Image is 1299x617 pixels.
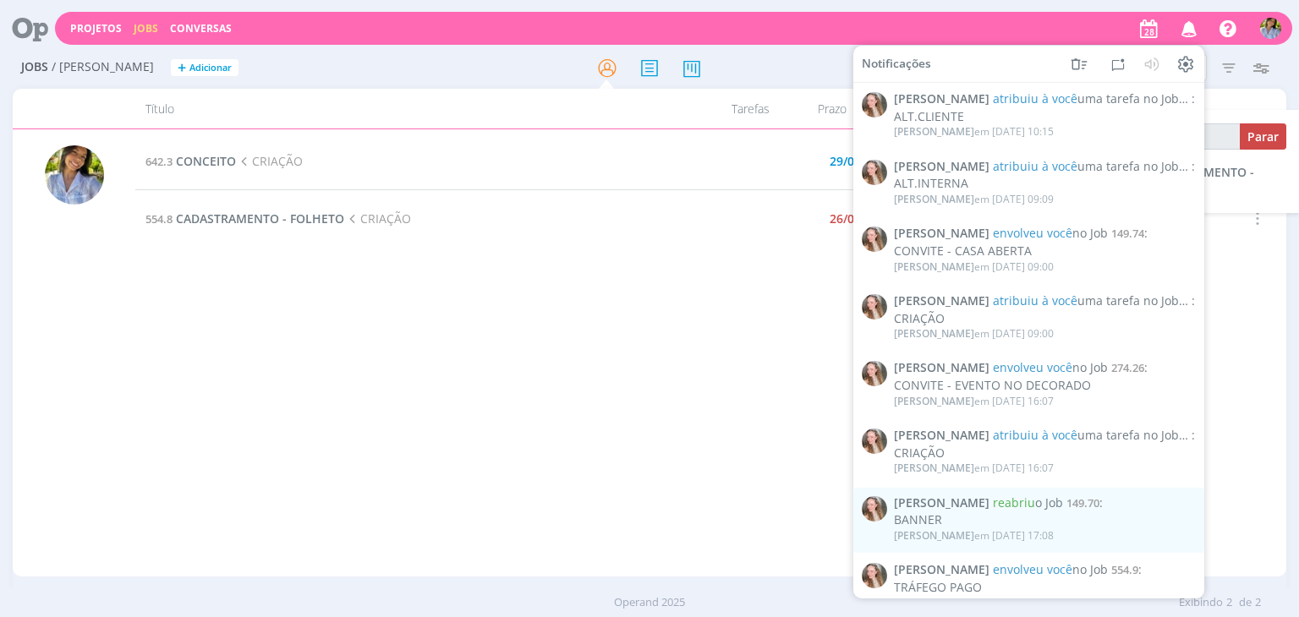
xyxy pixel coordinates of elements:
[894,294,1195,308] span: :
[1226,594,1232,611] span: 2
[178,59,186,77] span: +
[894,110,1195,124] div: ALT.CLIENTE
[1111,562,1138,577] span: 554.9
[993,225,1072,241] span: envolveu você
[344,210,410,227] span: CRIAÇÃO
[894,260,1054,272] div: em [DATE] 09:00
[894,563,989,577] span: [PERSON_NAME]
[993,561,1072,577] span: envolveu você
[894,177,1195,191] div: ALT.INTERNA
[894,311,1195,325] div: CRIAÇÃO
[894,361,1195,375] span: :
[862,92,887,117] img: G
[993,225,1108,241] span: no Job
[993,561,1108,577] span: no Job
[129,22,163,35] button: Jobs
[894,361,989,375] span: [PERSON_NAME]
[894,597,1054,609] div: em [DATE] 17:04
[1066,494,1099,510] span: 149.70
[894,194,1054,205] div: em [DATE] 09:09
[176,210,344,227] span: CADASTRAMENTO - FOLHETO
[189,63,232,74] span: Adicionar
[894,394,974,408] span: [PERSON_NAME]
[894,429,1195,443] span: :
[862,429,887,454] img: G
[1111,360,1144,375] span: 274.26
[894,126,1054,138] div: em [DATE] 10:15
[894,92,989,106] span: [PERSON_NAME]
[993,494,1035,510] span: reabriu
[993,427,1179,443] span: uma tarefa no Job
[894,92,1195,106] span: :
[678,89,780,128] div: Tarefas
[165,22,237,35] button: Conversas
[894,159,989,173] span: [PERSON_NAME]
[993,359,1108,375] span: no Job
[993,292,1179,308] span: uma tarefa no Job
[830,156,861,167] div: 29/08
[894,227,1195,241] span: :
[52,60,154,74] span: / [PERSON_NAME]
[894,294,989,308] span: [PERSON_NAME]
[993,90,1179,106] span: uma tarefa no Job
[993,157,1077,173] span: atribuiu à você
[894,581,1195,595] div: TRÁFEGO PAGO
[862,227,887,252] img: G
[993,157,1179,173] span: uma tarefa no Job
[170,21,232,35] a: Conversas
[145,211,173,227] span: 554.8
[993,494,1063,510] span: o Job
[894,495,989,510] span: [PERSON_NAME]
[780,89,885,128] div: Prazo
[45,145,104,205] img: A
[21,60,48,74] span: Jobs
[894,244,1195,259] div: CONVITE - CASA ABERTA
[993,427,1077,443] span: atribuiu à você
[894,328,1054,340] div: em [DATE] 09:00
[134,21,158,35] a: Jobs
[894,461,974,475] span: [PERSON_NAME]
[894,429,989,443] span: [PERSON_NAME]
[145,210,344,227] a: 554.8CADASTRAMENTO - FOLHETO
[1247,128,1279,145] span: Parar
[1259,14,1282,43] button: A
[830,213,861,225] div: 26/08
[1111,226,1144,241] span: 149.74
[145,154,173,169] span: 642.3
[135,89,677,128] div: Título
[171,59,238,77] button: +Adicionar
[1179,594,1223,611] span: Exibindo
[894,595,974,609] span: [PERSON_NAME]
[236,153,302,169] span: CRIAÇÃO
[894,326,974,341] span: [PERSON_NAME]
[894,462,1054,474] div: em [DATE] 16:07
[176,153,236,169] span: CONCEITO
[862,495,887,521] img: G
[894,513,1195,527] div: BANNER
[1255,594,1261,611] span: 2
[1239,594,1252,611] span: de
[65,22,127,35] button: Projetos
[862,563,887,588] img: G
[993,359,1072,375] span: envolveu você
[70,21,122,35] a: Projetos
[894,227,989,241] span: [PERSON_NAME]
[1240,123,1286,150] button: Parar
[993,90,1077,106] span: atribuiu à você
[862,57,931,71] span: Notificações
[894,530,1054,542] div: em [DATE] 17:08
[894,528,974,543] span: [PERSON_NAME]
[145,153,236,169] a: 642.3CONCEITO
[894,124,974,139] span: [PERSON_NAME]
[894,495,1195,510] span: :
[894,396,1054,407] div: em [DATE] 16:07
[993,292,1077,308] span: atribuiu à você
[894,379,1195,393] div: CONVITE - EVENTO NO DECORADO
[894,159,1195,173] span: :
[862,294,887,319] img: G
[1260,18,1281,39] img: A
[894,563,1195,577] span: :
[894,446,1195,461] div: CRIAÇÃO
[862,159,887,184] img: G
[894,192,974,206] span: [PERSON_NAME]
